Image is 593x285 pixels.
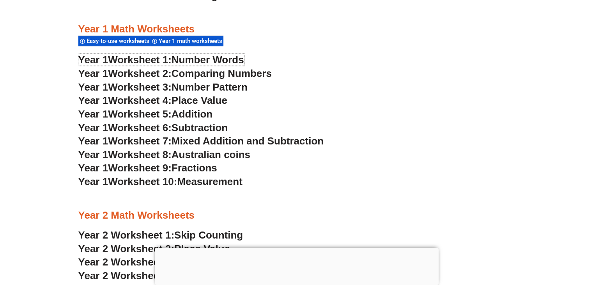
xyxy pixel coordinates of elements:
[172,108,212,120] span: Addition
[78,209,515,222] h3: Year 2 Math Worksheets
[108,135,172,147] span: Worksheet 7:
[108,122,172,134] span: Worksheet 6:
[78,243,175,255] span: Year 2 Worksheet 2:
[108,108,172,120] span: Worksheet 5:
[78,108,213,120] a: Year 1Worksheet 5:Addition
[78,149,250,160] a: Year 1Worksheet 8:Australian coins
[78,270,175,281] span: Year 2 Worksheet 4:
[78,256,175,268] span: Year 2 Worksheet 3:
[78,135,324,147] a: Year 1Worksheet 7:Mixed Addition and Subtraction
[78,81,248,93] a: Year 1Worksheet 3:Number Pattern
[463,197,593,285] iframe: Chat Widget
[172,54,244,66] span: Number Words
[172,68,272,79] span: Comparing Numbers
[172,94,227,106] span: Place Value
[108,81,172,93] span: Worksheet 3:
[78,122,228,134] a: Year 1Worksheet 6:Subtraction
[172,149,250,160] span: Australian coins
[172,162,217,174] span: Fractions
[78,162,217,174] a: Year 1Worksheet 9:Fractions
[78,256,222,268] a: Year 2 Worksheet 3:Rounding
[172,122,228,134] span: Subtraction
[108,94,172,106] span: Worksheet 4:
[78,54,244,66] a: Year 1Worksheet 1:Number Words
[78,229,243,241] a: Year 2 Worksheet 1:Skip Counting
[78,176,243,187] a: Year 1Worksheet 10:Measurement
[108,68,172,79] span: Worksheet 2:
[87,37,152,45] span: Easy-to-use worksheets
[78,36,150,46] div: Easy-to-use worksheets
[159,37,225,45] span: Year 1 math worksheets
[174,243,230,255] span: Place Value
[108,54,172,66] span: Worksheet 1:
[78,243,230,255] a: Year 2 Worksheet 2:Place Value
[78,23,515,36] h3: Year 1 Math Worksheets
[78,270,254,281] a: Year 2 Worksheet 4:Counting Money
[177,176,243,187] span: Measurement
[78,94,227,106] a: Year 1Worksheet 4:Place Value
[108,149,172,160] span: Worksheet 8:
[108,162,172,174] span: Worksheet 9:
[172,81,248,93] span: Number Pattern
[172,135,324,147] span: Mixed Addition and Subtraction
[108,176,177,187] span: Worksheet 10:
[78,68,272,79] a: Year 1Worksheet 2:Comparing Numbers
[150,36,223,46] div: Year 1 math worksheets
[174,229,243,241] span: Skip Counting
[78,229,175,241] span: Year 2 Worksheet 1:
[155,248,439,283] iframe: Advertisement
